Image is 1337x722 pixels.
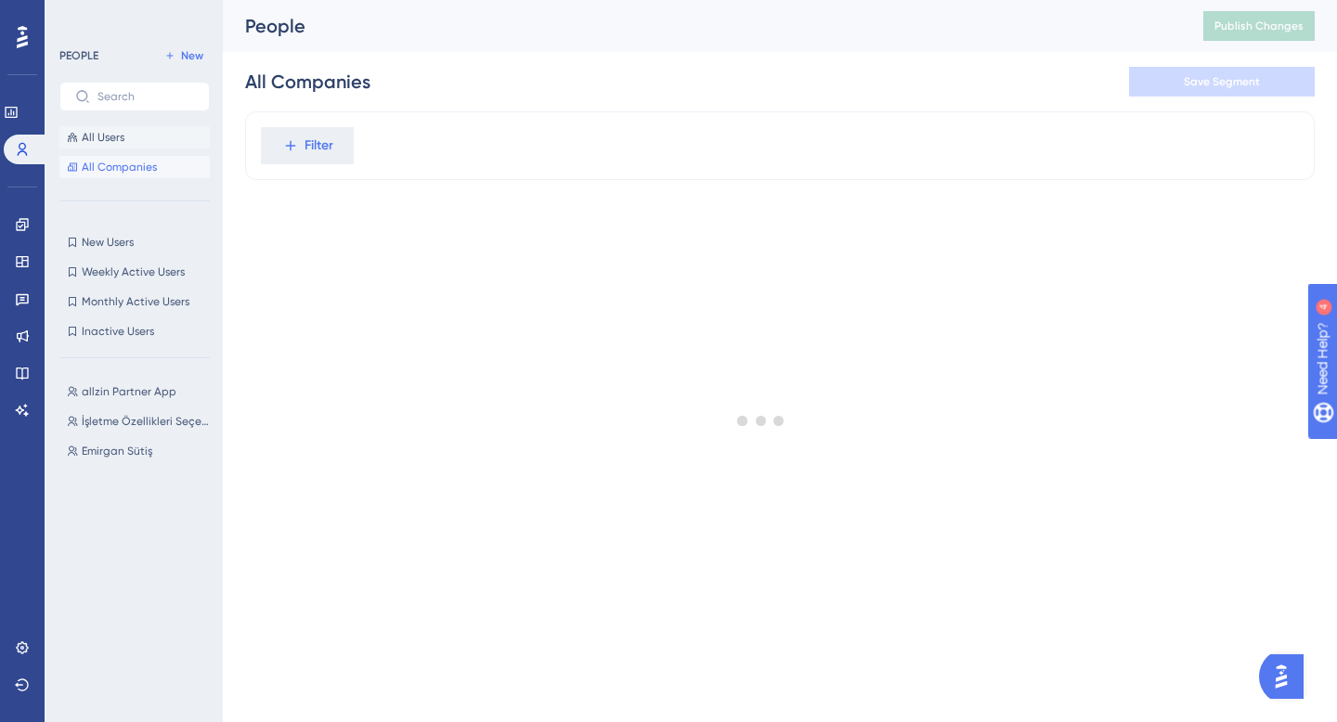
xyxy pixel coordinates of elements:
div: PEOPLE [59,48,98,63]
span: İşletme Özellikleri Seçenler [82,414,214,429]
span: allzin Partner App [82,384,176,399]
span: Monthly Active Users [82,294,189,309]
div: All Companies [245,69,370,95]
span: Need Help? [44,5,116,27]
button: Inactive Users [59,320,210,342]
button: Monthly Active Users [59,290,210,313]
button: Publish Changes [1203,11,1315,41]
button: All Companies [59,156,210,178]
span: New [181,48,203,63]
iframe: UserGuiding AI Assistant Launcher [1259,649,1315,704]
span: All Companies [82,160,157,174]
input: Search [97,90,194,103]
button: All Users [59,126,210,148]
span: Weekly Active Users [82,264,185,279]
span: Emirgan Sütiş [82,444,152,458]
span: Publish Changes [1214,19,1304,33]
button: Save Segment [1129,67,1315,97]
div: 4 [129,9,135,24]
span: New Users [82,235,134,250]
button: Weekly Active Users [59,261,210,283]
span: Inactive Users [82,324,154,339]
span: All Users [82,130,124,145]
div: People [245,13,1157,39]
span: Save Segment [1184,74,1260,89]
button: New [158,45,210,67]
button: Emirgan Sütiş [59,440,221,462]
button: allzin Partner App [59,380,221,403]
button: New Users [59,231,210,253]
button: İşletme Özellikleri Seçenler [59,410,221,432]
